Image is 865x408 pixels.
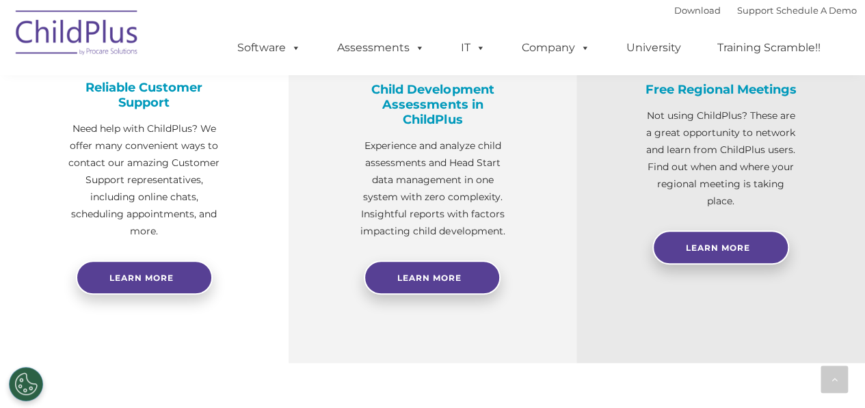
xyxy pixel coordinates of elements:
a: Assessments [323,34,438,62]
a: Company [508,34,604,62]
a: Schedule A Demo [776,5,857,16]
img: ChildPlus by Procare Solutions [9,1,146,69]
a: Software [224,34,315,62]
span: Learn more [109,273,174,283]
span: Phone number [190,146,248,157]
a: Learn more [76,260,213,295]
a: Learn More [652,230,789,264]
span: Learn More [397,273,462,283]
h4: Free Regional Meetings [645,82,797,97]
a: University [613,34,695,62]
button: Cookies Settings [9,367,43,401]
a: Learn More [364,260,501,295]
a: Support [737,5,773,16]
h4: Reliable Customer Support [68,80,220,110]
a: IT [447,34,499,62]
p: Need help with ChildPlus? We offer many convenient ways to contact our amazing Customer Support r... [68,120,220,240]
span: Last name [190,90,232,100]
a: Training Scramble!! [704,34,834,62]
h4: Child Development Assessments in ChildPlus [357,82,509,127]
font: | [674,5,857,16]
a: Download [674,5,721,16]
p: Not using ChildPlus? These are a great opportunity to network and learn from ChildPlus users. Fin... [645,107,797,210]
p: Experience and analyze child assessments and Head Start data management in one system with zero c... [357,137,509,240]
span: Learn More [686,243,750,253]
